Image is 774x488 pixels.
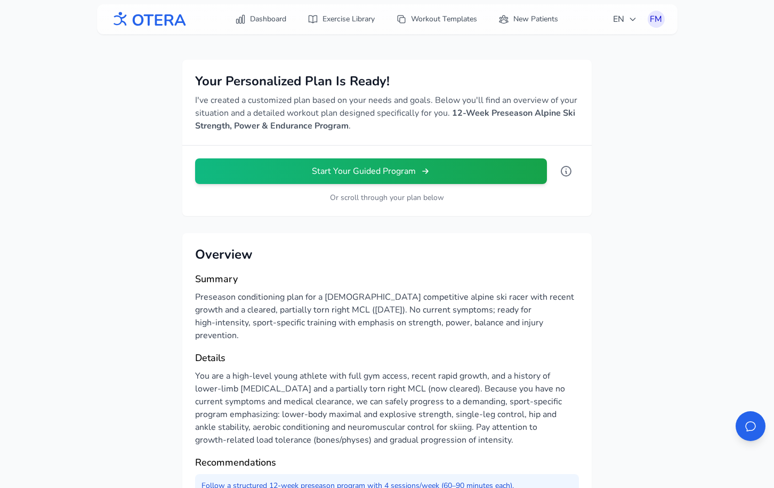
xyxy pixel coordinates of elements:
img: OTERA logo [110,7,187,31]
p: Or scroll through your plan below [195,193,579,203]
button: Start Your Guided Program [195,158,547,184]
button: EN [607,9,643,30]
h2: Your Personalized Plan Is Ready! [195,73,579,90]
h3: Summary [195,271,579,286]
button: FM [648,11,665,28]
a: Dashboard [229,10,293,29]
a: New Patients [492,10,565,29]
a: Exercise Library [301,10,381,29]
span: EN [613,13,637,26]
p: You are a high‑level young athlete with full gym access, recent rapid growth, and a history of lo... [195,370,579,446]
a: Workout Templates [390,10,483,29]
h2: Overview [195,246,579,263]
button: Learn more about Otera [553,158,579,184]
p: Preseason conditioning plan for a [DEMOGRAPHIC_DATA] competitive alpine ski racer with recent gro... [195,291,579,342]
h3: Recommendations [195,455,579,470]
h3: Details [195,350,579,365]
p: I've created a customized plan based on your needs and goals. Below you'll find an overview of yo... [195,94,579,132]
